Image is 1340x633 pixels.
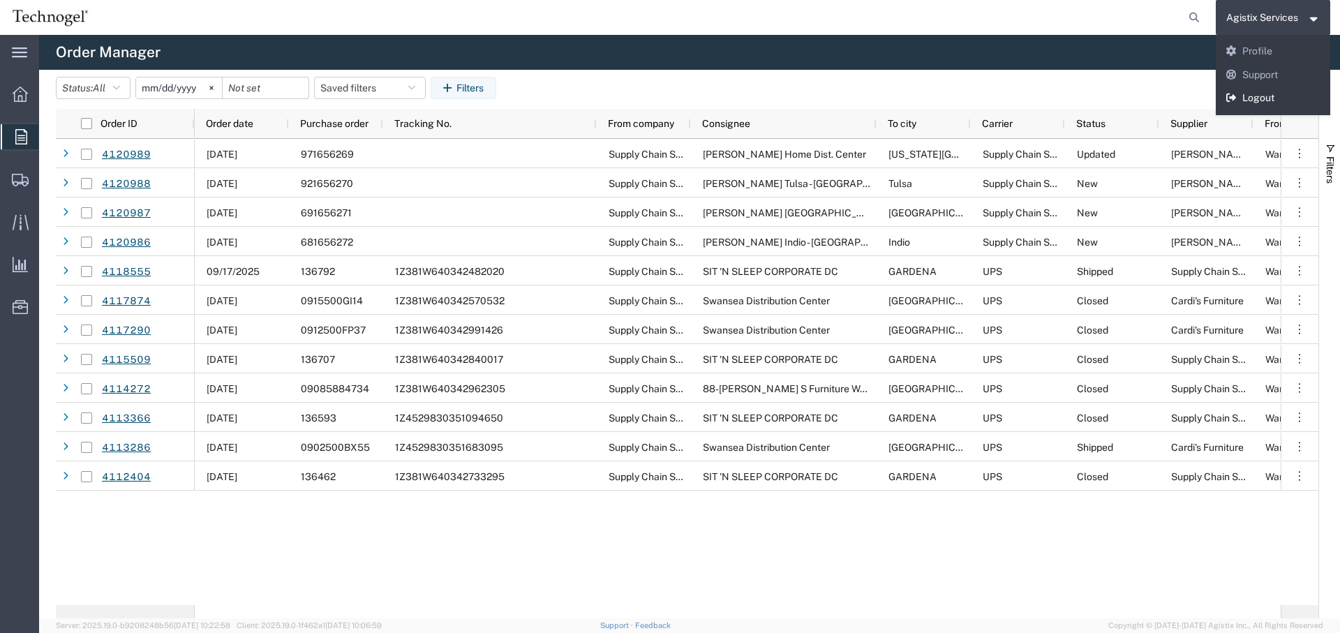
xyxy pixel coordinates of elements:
[207,149,237,160] span: 09/21/2025
[888,207,988,218] span: Ontario
[300,118,368,129] span: Purchase order
[609,442,711,453] span: Supply Chain Solutions
[1077,325,1108,336] span: Closed
[237,621,382,630] span: Client: 2025.19.0-1f462a1
[983,354,1002,365] span: UPS
[703,412,838,424] span: SIT 'N SLEEP CORPORATE DC
[1265,207,1316,218] span: Warehouse
[983,412,1002,424] span: UPS
[635,621,671,630] a: Feedback
[207,412,237,424] span: 09/03/2025
[1265,149,1316,160] span: Warehouse
[395,266,505,277] span: 1Z381W640342482020
[888,295,988,306] span: Swansea
[223,77,308,98] input: Not set
[1325,156,1336,184] span: Filters
[206,118,253,129] span: Order date
[395,471,505,482] span: 1Z381W640342733295
[1171,412,1274,424] span: Supply Chain Solutions
[1171,383,1274,394] span: Supply Chain Solutions
[703,442,830,453] span: Swansea Distribution Center
[608,118,674,129] span: From company
[301,149,354,160] span: 971656269
[1265,118,1315,129] span: From name
[702,118,750,129] span: Consignee
[609,207,711,218] span: Supply Chain Solutions
[101,318,151,343] a: 4117290
[983,266,1002,277] span: UPS
[703,149,866,160] span: Mathis Home Dist. Center
[395,412,503,424] span: 1Z4529830351094650
[1077,178,1098,189] span: New
[609,266,711,277] span: Supply Chain Solutions
[207,471,237,482] span: 08/27/2025
[395,442,503,453] span: 1Z4529830351683095
[1077,266,1113,277] span: Shipped
[314,77,426,99] button: Saved filters
[1077,149,1115,160] span: Updated
[983,149,1085,160] span: Supply Chain Solutions
[1076,118,1105,129] span: Status
[609,178,711,189] span: Supply Chain Solutions
[1216,64,1331,87] a: Support
[207,325,237,336] span: 09/12/2025
[1077,442,1113,453] span: Shipped
[609,412,711,424] span: Supply Chain Solutions
[1265,295,1316,306] span: Warehouse
[1077,207,1098,218] span: New
[609,237,711,248] span: Supply Chain Solutions
[301,354,335,365] span: 136707
[431,77,496,99] button: Filters
[983,383,1002,394] span: UPS
[1108,620,1323,632] span: Copyright © [DATE]-[DATE] Agistix Inc., All Rights Reserved
[1171,207,1291,218] span: Mathis Brothers
[983,442,1002,453] span: UPS
[703,471,838,482] span: SIT 'N SLEEP CORPORATE DC
[207,442,237,453] span: 09/02/2025
[888,237,910,248] span: Indio
[703,383,902,394] span: 88-Jerome S Furniture Warehouse
[609,149,711,160] span: Supply Chain Solutions
[136,77,222,98] input: Not set
[101,172,151,196] a: 4120988
[703,237,911,248] span: Mathis Indio - DC
[609,295,711,306] span: Supply Chain Solutions
[609,354,711,365] span: Supply Chain Solutions
[1265,442,1316,453] span: Warehouse
[888,383,988,394] span: San Diego
[100,118,137,129] span: Order ID
[395,354,503,365] span: 1Z381W640342840017
[1171,354,1274,365] span: Supply Chain Solutions
[1216,40,1331,64] a: Profile
[1077,237,1098,248] span: New
[174,621,230,630] span: [DATE] 10:22:58
[1226,9,1321,26] button: Agistix Services
[1077,412,1108,424] span: Closed
[703,178,913,189] span: Mathis Tulsa - DC
[394,118,452,129] span: Tracking No.
[101,142,151,167] a: 4120989
[983,237,1085,248] span: Supply Chain Solutions
[888,118,916,129] span: To city
[1077,354,1108,365] span: Closed
[101,201,151,225] a: 4120987
[395,325,503,336] span: 1Z381W640342991426
[983,471,1002,482] span: UPS
[1170,118,1207,129] span: Supplier
[888,178,912,189] span: Tulsa
[1265,325,1316,336] span: Warehouse
[301,178,353,189] span: 921656270
[1077,295,1108,306] span: Closed
[888,266,937,277] span: GARDENA
[1171,266,1274,277] span: Supply Chain Solutions
[1216,87,1331,110] a: Logout
[983,207,1085,218] span: Supply Chain Solutions
[301,325,366,336] span: 0912500FP37
[888,442,988,453] span: Swansea
[207,266,260,277] span: 09/17/2025
[56,77,131,99] button: Status:All
[609,325,711,336] span: Supply Chain Solutions
[1171,471,1274,482] span: Supply Chain Solutions
[301,412,336,424] span: 136593
[101,377,151,401] a: 4114272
